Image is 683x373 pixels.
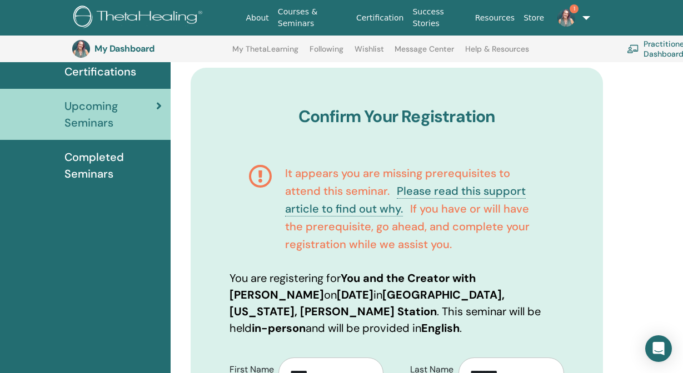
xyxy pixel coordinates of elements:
span: Certifications [64,63,136,80]
a: Message Center [395,44,454,62]
img: default.jpg [557,9,575,27]
p: You are registering for on in . This seminar will be held and will be provided in . [230,270,564,336]
span: Completed Seminars [64,149,162,182]
a: About [241,8,273,28]
h3: Confirm Your Registration [230,107,564,127]
a: Following [310,44,343,62]
span: 1 [570,4,579,13]
a: Wishlist [355,44,384,62]
a: Success Stories [408,2,470,34]
a: Courses & Seminars [273,2,352,34]
span: Upcoming Seminars [64,98,156,131]
a: Store [519,8,549,28]
b: English [421,321,460,335]
div: Open Intercom Messenger [645,335,672,362]
b: [DATE] [337,288,373,302]
b: in-person [252,321,306,335]
img: chalkboard-teacher.svg [627,44,639,53]
b: You and the Creator with [PERSON_NAME] [230,271,476,302]
a: My ThetaLearning [232,44,298,62]
b: [GEOGRAPHIC_DATA], [US_STATE], [PERSON_NAME] Station [230,288,505,319]
a: Certification [352,8,408,28]
a: Help & Resources [465,44,529,62]
img: logo.png [73,6,206,31]
span: It appears you are missing prerequisites to attend this seminar. [285,166,510,198]
a: Resources [471,8,520,28]
h3: My Dashboard [94,43,206,54]
span: If you have or will have the prerequisite, go ahead, and complete your registration while we assi... [285,201,530,251]
img: default.jpg [72,40,90,58]
a: Please read this support article to find out why. [285,184,526,216]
